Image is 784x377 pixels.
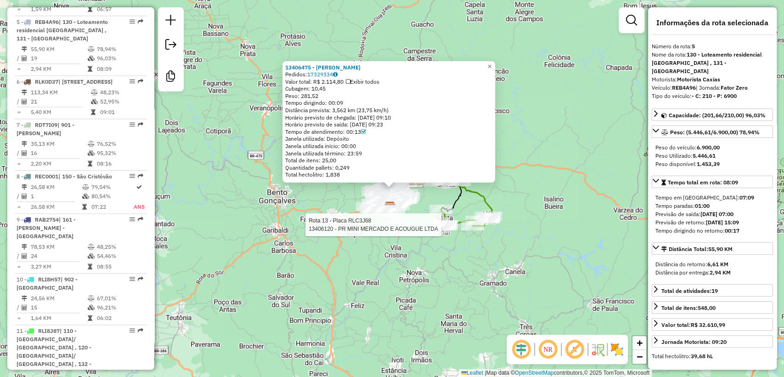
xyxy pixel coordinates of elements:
[22,99,27,104] i: Total de Atividades
[35,121,57,128] span: RDT7I09
[22,253,27,259] i: Total de Atividades
[100,88,143,97] td: 48,23%
[96,314,143,323] td: 06:02
[91,99,98,104] i: % de utilização da cubagem
[96,242,143,251] td: 48,25%
[88,56,95,61] i: % de utilização da cubagem
[655,152,769,160] div: Peso Utilizado:
[130,79,135,84] em: Opções
[698,304,716,311] strong: 548,00
[30,242,87,251] td: 78,53 KM
[35,216,59,223] span: RAB2754
[30,251,87,261] td: 24
[130,173,135,179] em: Opções
[138,122,143,127] em: Rota exportada
[361,128,366,135] a: Com service time
[22,141,27,147] i: Distância Total
[285,107,492,114] div: Distância prevista: 3,562 km (23,75 km/h)
[22,56,27,61] i: Total de Atividades
[17,251,21,261] td: /
[96,159,143,168] td: 08:16
[384,201,396,213] img: CDD Caxias
[17,149,21,158] td: /
[30,108,90,117] td: 5,40 KM
[632,350,646,364] a: Zoom out
[652,126,773,138] a: Peso: (5.446,61/6.900,00) 78,94%
[285,64,361,71] strong: 13406475 - [PERSON_NAME]
[707,261,728,268] strong: 6,61 KM
[285,71,492,78] div: Pedidos:
[661,304,716,312] div: Total de itens:
[672,84,696,91] strong: REB4A96
[652,140,773,172] div: Peso: (5.446,61/6.900,00) 78,94%
[88,150,95,156] i: % de utilização da cubagem
[30,54,87,63] td: 19
[30,88,90,97] td: 113,34 KM
[695,202,710,209] strong: 01:00
[130,276,135,282] em: Opções
[162,11,180,32] a: Nova sessão e pesquisa
[88,141,95,147] i: % de utilização do peso
[38,276,61,283] span: RLI8H57
[22,46,27,52] i: Distância Total
[652,257,773,280] div: Distância Total:55,90 KM
[35,78,58,85] span: RLK0D37
[484,61,495,72] a: Close popup
[17,262,21,271] td: =
[637,351,643,362] span: −
[30,262,87,271] td: 3,27 KM
[22,184,27,190] i: Distância Total
[96,303,143,312] td: 96,21%
[30,192,82,201] td: 1
[17,159,21,168] td: =
[652,92,773,100] div: Tipo do veículo:
[88,6,92,12] i: Tempo total em rota
[669,112,766,119] span: Capacidade: (201,66/210,00) 96,03%
[661,245,733,253] div: Distância Total:
[30,5,87,14] td: 1,59 KM
[692,92,737,99] strong: - C: 210 - P: 6900
[307,71,338,78] a: 17329334
[17,303,21,312] td: /
[487,63,491,70] span: ×
[138,173,143,179] em: Rota exportada
[91,183,133,192] td: 79,54%
[652,18,773,27] h4: Informações da rota selecionada
[725,227,739,234] strong: 00:17
[30,314,87,323] td: 1,64 KM
[22,296,27,301] i: Distância Total
[162,35,180,56] a: Exportar sessão
[100,108,143,117] td: 09:01
[38,327,60,334] span: RLI8J87
[22,305,27,310] i: Total de Atividades
[655,268,769,277] div: Distância por entrega:
[285,121,492,128] div: Horário previsto de saída: [DATE] 09:23
[133,202,145,211] td: ANS
[652,242,773,255] a: Distância Total:55,90 KM
[17,5,21,14] td: =
[721,84,748,91] strong: Fator Zero
[17,121,74,137] span: | 901 - [PERSON_NAME]
[30,149,87,158] td: 16
[22,194,27,199] i: Total de Atividades
[58,173,112,180] span: | 150 - São Cristóvão
[91,192,133,201] td: 80,54%
[652,352,773,360] div: Total hectolitro:
[708,246,733,252] span: 55,90 KM
[30,97,90,106] td: 21
[652,176,773,188] a: Tempo total em rota: 08:09
[655,202,769,210] div: Tempo paradas:
[515,370,554,376] a: OpenStreetMap
[96,139,143,149] td: 76,52%
[285,92,318,99] span: Peso: 281,52
[285,143,492,150] div: Janela utilizada início: 00:00
[136,184,142,190] i: Rota otimizada
[130,328,135,333] em: Opções
[670,129,760,136] span: Peso: (5.446,61/6.900,00) 78,94%
[17,216,76,240] span: | 161 - [PERSON_NAME] - [GEOGRAPHIC_DATA]
[691,321,725,328] strong: R$ 32.610,99
[693,152,716,159] strong: 5.446,61
[459,369,652,377] div: Map data © contributors,© 2025 TomTom, Microsoft
[88,264,92,269] i: Tempo total em rota
[96,64,143,74] td: 08:09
